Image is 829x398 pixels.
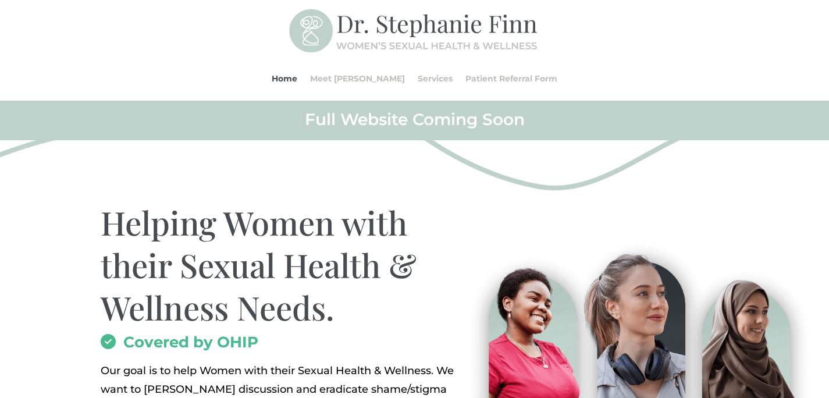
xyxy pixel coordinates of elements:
[310,56,405,101] a: Meet [PERSON_NAME]
[101,201,470,334] h1: Helping Women with their Sexual Health & Wellness Needs.
[465,56,557,101] a: Patient Referral Form
[272,56,297,101] a: Home
[101,335,470,356] h2: Covered by OHIP
[418,56,453,101] a: Services
[101,109,729,136] h2: Full Website Coming Soon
